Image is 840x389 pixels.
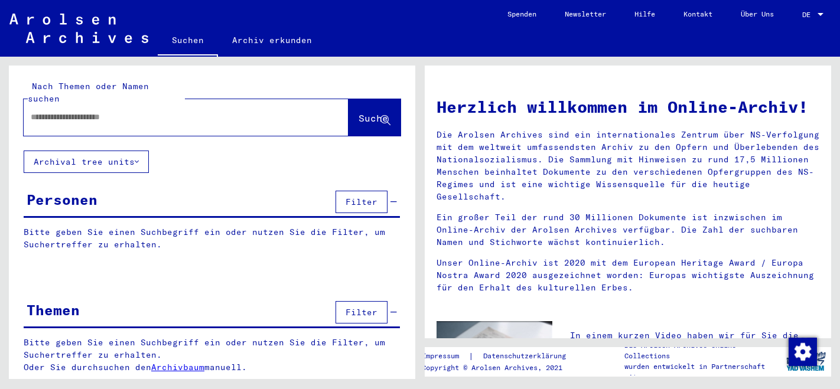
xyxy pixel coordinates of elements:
[802,11,815,19] span: DE
[422,350,468,362] a: Impressum
[28,81,149,104] mat-label: Nach Themen oder Namen suchen
[437,94,819,119] h1: Herzlich willkommen im Online-Archiv!
[24,336,401,374] p: Bitte geben Sie einen Suchbegriff ein oder nutzen Sie die Filter, um Suchertreffer zu erhalten. O...
[151,362,204,372] a: Archivbaum
[624,340,780,361] p: Die Arolsen Archives Online-Collections
[158,26,218,57] a: Suchen
[474,350,580,362] a: Datenschutzerklärung
[27,189,97,210] div: Personen
[336,191,388,213] button: Filter
[24,226,400,251] p: Bitte geben Sie einen Suchbegriff ein oder nutzen Sie die Filter, um Suchertreffer zu erhalten.
[9,14,148,43] img: Arolsen_neg.svg
[359,112,388,124] span: Suche
[349,99,401,136] button: Suche
[437,257,819,294] p: Unser Online-Archiv ist 2020 mit dem European Heritage Award / Europa Nostra Award 2020 ausgezeic...
[437,211,819,249] p: Ein großer Teil der rund 30 Millionen Dokumente ist inzwischen im Online-Archiv der Arolsen Archi...
[24,151,149,173] button: Archival tree units
[784,346,828,376] img: yv_logo.png
[789,338,817,366] img: Zustimmung ändern
[27,299,80,321] div: Themen
[336,301,388,323] button: Filter
[570,329,819,367] p: In einem kurzen Video haben wir für Sie die wichtigsten Tipps für die Suche im Online-Archiv zusa...
[346,197,377,207] span: Filter
[624,361,780,383] p: wurden entwickelt in Partnerschaft mit
[437,321,552,384] img: video.jpg
[346,307,377,318] span: Filter
[422,350,580,362] div: |
[218,26,326,54] a: Archiv erkunden
[437,129,819,203] p: Die Arolsen Archives sind ein internationales Zentrum über NS-Verfolgung mit dem weltweit umfasse...
[422,362,580,373] p: Copyright © Arolsen Archives, 2021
